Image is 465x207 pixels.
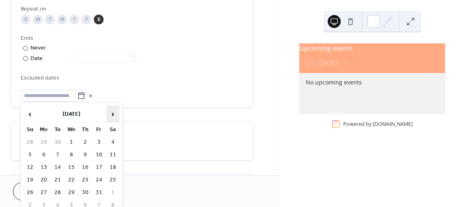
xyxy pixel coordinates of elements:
[21,34,242,43] div: Ends
[37,174,50,186] td: 20
[21,74,243,82] span: Excluded dates
[82,15,91,24] div: F
[24,149,37,161] td: 5
[79,136,92,148] td: 2
[51,174,64,186] td: 21
[93,136,106,148] td: 3
[373,121,413,127] a: [DOMAIN_NAME]
[79,174,92,186] td: 23
[306,78,439,86] div: No upcoming events
[79,149,92,161] td: 9
[24,124,37,136] th: Su
[51,124,64,136] th: Tu
[93,174,106,186] td: 24
[65,149,78,161] td: 8
[106,187,119,198] td: 1
[51,149,64,161] td: 7
[37,106,106,123] th: [DATE]
[106,136,119,148] td: 4
[13,182,63,201] button: Cancel
[21,5,242,13] div: Repeat on
[107,106,119,122] span: ›
[24,187,37,198] td: 26
[79,162,92,173] td: 16
[79,187,92,198] td: 30
[24,106,36,122] span: ‹
[65,174,78,186] td: 22
[93,124,106,136] th: Fr
[299,43,445,53] div: Upcoming events
[33,15,43,24] div: M
[65,136,78,148] td: 1
[51,136,64,148] td: 30
[37,149,50,161] td: 6
[69,15,79,24] div: T
[106,174,119,186] td: 25
[93,149,106,161] td: 10
[24,174,37,186] td: 19
[65,187,78,198] td: 29
[21,15,30,24] div: S
[79,124,92,136] th: Th
[30,54,136,63] div: Date
[37,124,50,136] th: Mo
[30,44,46,52] div: Never
[65,124,78,136] th: We
[65,162,78,173] td: 15
[11,174,253,191] div: •••
[106,149,119,161] td: 11
[37,136,50,148] td: 29
[37,187,50,198] td: 27
[94,15,104,24] div: S
[45,15,55,24] div: T
[106,124,119,136] th: Sa
[51,162,64,173] td: 14
[57,15,67,24] div: W
[106,162,119,173] td: 18
[24,162,37,173] td: 12
[93,162,106,173] td: 17
[93,187,106,198] td: 31
[51,187,64,198] td: 28
[24,136,37,148] td: 28
[37,162,50,173] td: 13
[343,121,413,127] div: Powered by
